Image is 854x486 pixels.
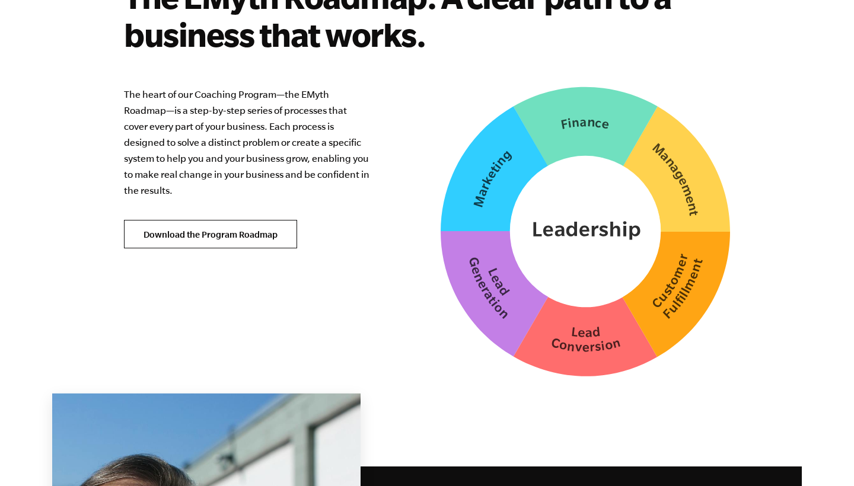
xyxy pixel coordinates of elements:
img: Our Program [441,87,730,376]
iframe: Chat Widget [795,429,854,486]
a: Download the Program Roadmap [124,220,297,248]
p: The heart of our Coaching Program—the EMyth Roadmap—is a step-by-step series of processes that co... [124,87,372,199]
